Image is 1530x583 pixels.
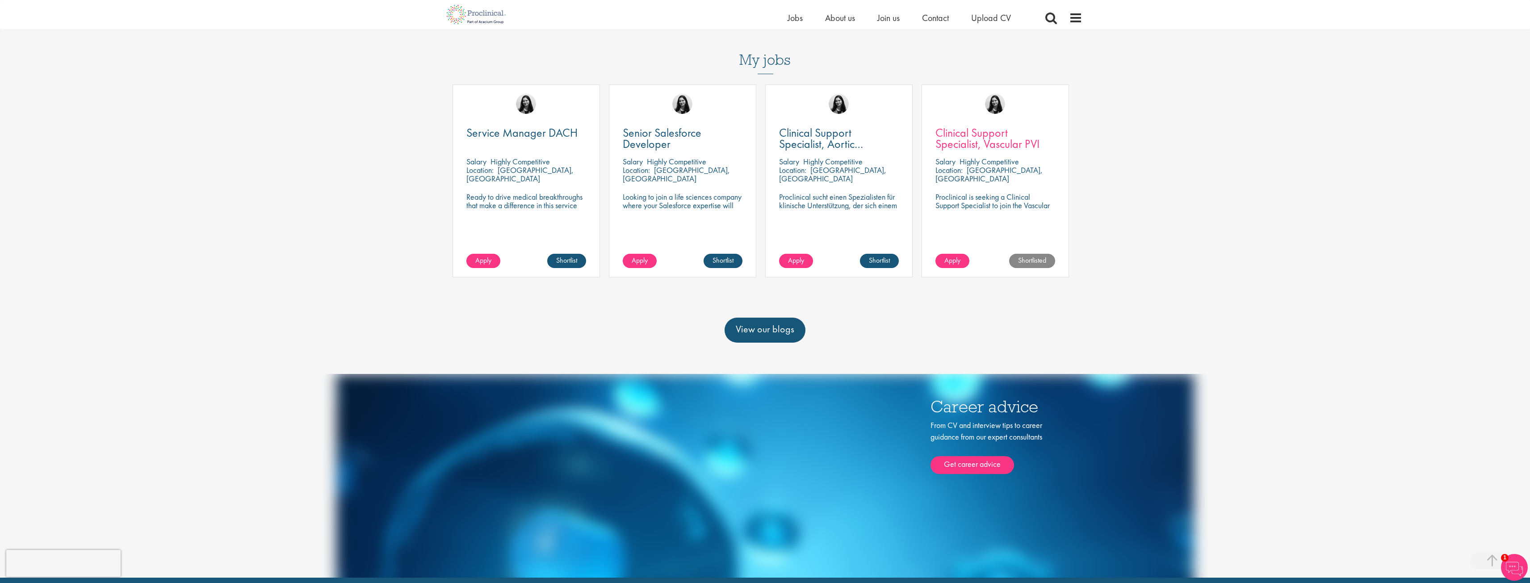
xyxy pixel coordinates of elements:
[829,94,849,114] img: Indre Stankeviciute
[935,165,963,175] span: Location:
[779,193,899,235] p: Proclinical sucht einen Spezialisten für klinische Unterstützung, der sich einem dynamischen Team...
[1501,554,1509,562] span: 1
[647,156,706,167] p: Highly Competitive
[448,52,1082,67] h3: My jobs
[922,12,949,24] a: Contact
[623,165,650,175] span: Location:
[704,254,742,268] a: Shortlist
[466,156,486,167] span: Salary
[779,127,899,150] a: Clinical Support Specialist, Aortic Intervention, Vascular
[1501,554,1528,581] img: Chatbot
[779,156,799,167] span: Salary
[931,419,1051,474] div: From CV and interview tips to career guidance from our expert consultants
[935,193,1055,235] p: Proclinical is seeking a Clinical Support Specialist to join the Vascular team in [GEOGRAPHIC_DAT...
[490,156,550,167] p: Highly Competitive
[788,12,803,24] a: Jobs
[960,156,1019,167] p: Highly Competitive
[985,94,1005,114] img: Indre Stankeviciute
[623,125,701,151] span: Senior Salesforce Developer
[632,256,648,265] span: Apply
[475,256,491,265] span: Apply
[935,165,1043,184] p: [GEOGRAPHIC_DATA], [GEOGRAPHIC_DATA]
[877,12,900,24] a: Join us
[623,156,643,167] span: Salary
[466,254,500,268] a: Apply
[623,165,730,184] p: [GEOGRAPHIC_DATA], [GEOGRAPHIC_DATA]
[779,125,876,163] span: Clinical Support Specialist, Aortic Intervention, Vascular
[971,12,1011,24] a: Upload CV
[788,256,804,265] span: Apply
[623,193,742,235] p: Looking to join a life sciences company where your Salesforce expertise will accelerate breakthro...
[825,12,855,24] a: About us
[935,125,1040,151] span: Clinical Support Specialist, Vascular PVI
[623,127,742,150] a: Senior Salesforce Developer
[466,125,578,140] span: Service Manager DACH
[944,256,960,265] span: Apply
[466,193,586,218] p: Ready to drive medical breakthroughs that make a difference in this service manager position?
[466,127,586,138] a: Service Manager DACH
[931,456,1014,474] a: Get career advice
[466,165,494,175] span: Location:
[779,165,806,175] span: Location:
[466,165,574,184] p: [GEOGRAPHIC_DATA], [GEOGRAPHIC_DATA]
[1009,254,1055,268] a: Shortlisted
[935,254,969,268] a: Apply
[935,156,956,167] span: Salary
[6,550,121,577] iframe: reCAPTCHA
[931,398,1051,415] h3: Career advice
[803,156,863,167] p: Highly Competitive
[779,165,886,184] p: [GEOGRAPHIC_DATA], [GEOGRAPHIC_DATA]
[516,94,536,114] img: Indre Stankeviciute
[779,254,813,268] a: Apply
[623,254,657,268] a: Apply
[860,254,899,268] a: Shortlist
[935,127,1055,150] a: Clinical Support Specialist, Vascular PVI
[672,94,692,114] img: Indre Stankeviciute
[725,318,805,343] a: View our blogs
[547,254,586,268] a: Shortlist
